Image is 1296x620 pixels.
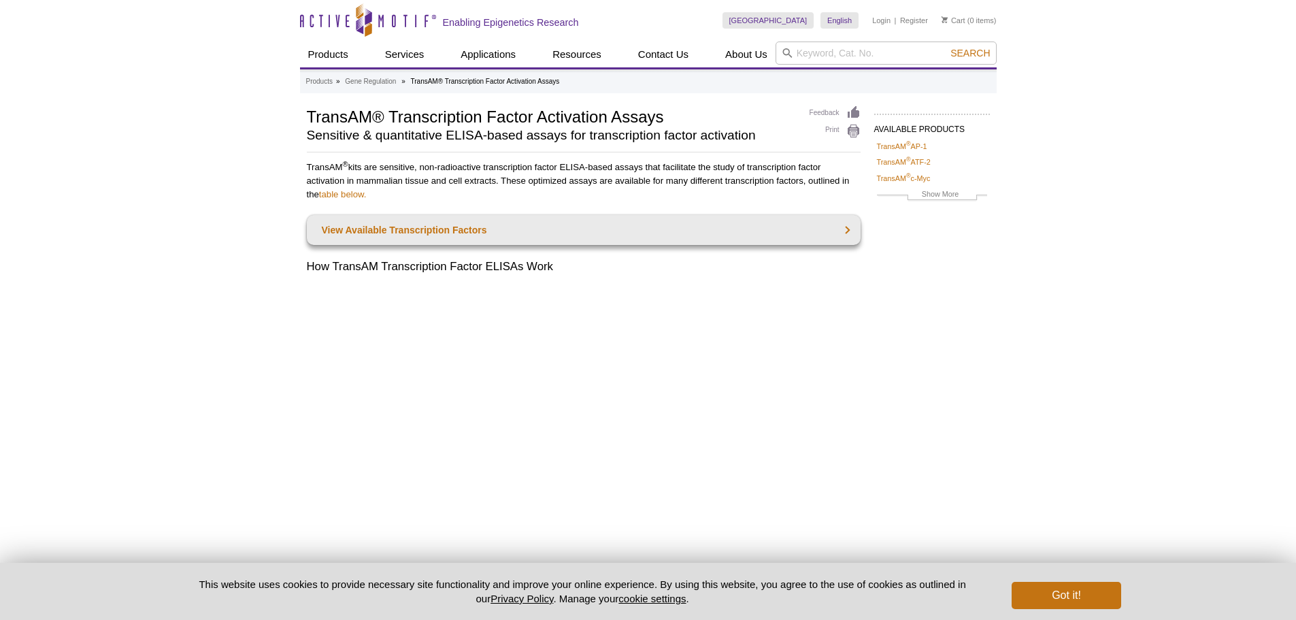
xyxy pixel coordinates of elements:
[942,12,997,29] li: (0 items)
[895,12,897,29] li: |
[950,48,990,59] span: Search
[820,12,859,29] a: English
[345,76,396,88] a: Gene Regulation
[307,259,861,275] h2: How TransAM Transcription Factor ELISAs Work
[176,577,990,606] p: This website uses cookies to provide necessary site functionality and improve your online experie...
[618,593,686,604] button: cookie settings
[1012,582,1120,609] button: Got it!
[319,189,367,199] a: table below.
[942,16,965,25] a: Cart
[491,593,553,604] a: Privacy Policy
[877,140,927,152] a: TransAM®AP-1
[300,42,356,67] a: Products
[942,16,948,23] img: Your Cart
[810,124,861,139] a: Print
[776,42,997,65] input: Keyword, Cat. No.
[906,157,911,163] sup: ®
[307,285,861,597] iframe: How TransAM® transcription factor activation assays work video
[307,105,796,126] h1: TransAM® Transcription Factor Activation Assays
[307,215,861,245] a: View Available Transcription Factors
[877,188,987,203] a: Show More
[377,42,433,67] a: Services
[810,105,861,120] a: Feedback
[343,160,348,168] sup: ®
[900,16,928,25] a: Register
[874,114,990,138] h2: AVAILABLE PRODUCTS
[877,172,931,184] a: TransAM®c-Myc
[443,16,579,29] h2: Enabling Epigenetics Research
[544,42,610,67] a: Resources
[717,42,776,67] a: About Us
[307,161,861,201] p: TransAM kits are sensitive, non-radioactive transcription factor ELISA-based assays that facilita...
[877,156,931,168] a: TransAM®ATF-2
[946,47,994,59] button: Search
[630,42,697,67] a: Contact Us
[906,172,911,179] sup: ®
[872,16,891,25] a: Login
[307,129,796,142] h2: Sensitive & quantitative ELISA-based assays for transcription factor activation
[722,12,814,29] a: [GEOGRAPHIC_DATA]
[452,42,524,67] a: Applications
[306,76,333,88] a: Products
[906,140,911,147] sup: ®
[336,78,340,85] li: »
[401,78,405,85] li: »
[411,78,560,85] li: TransAM® Transcription Factor Activation Assays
